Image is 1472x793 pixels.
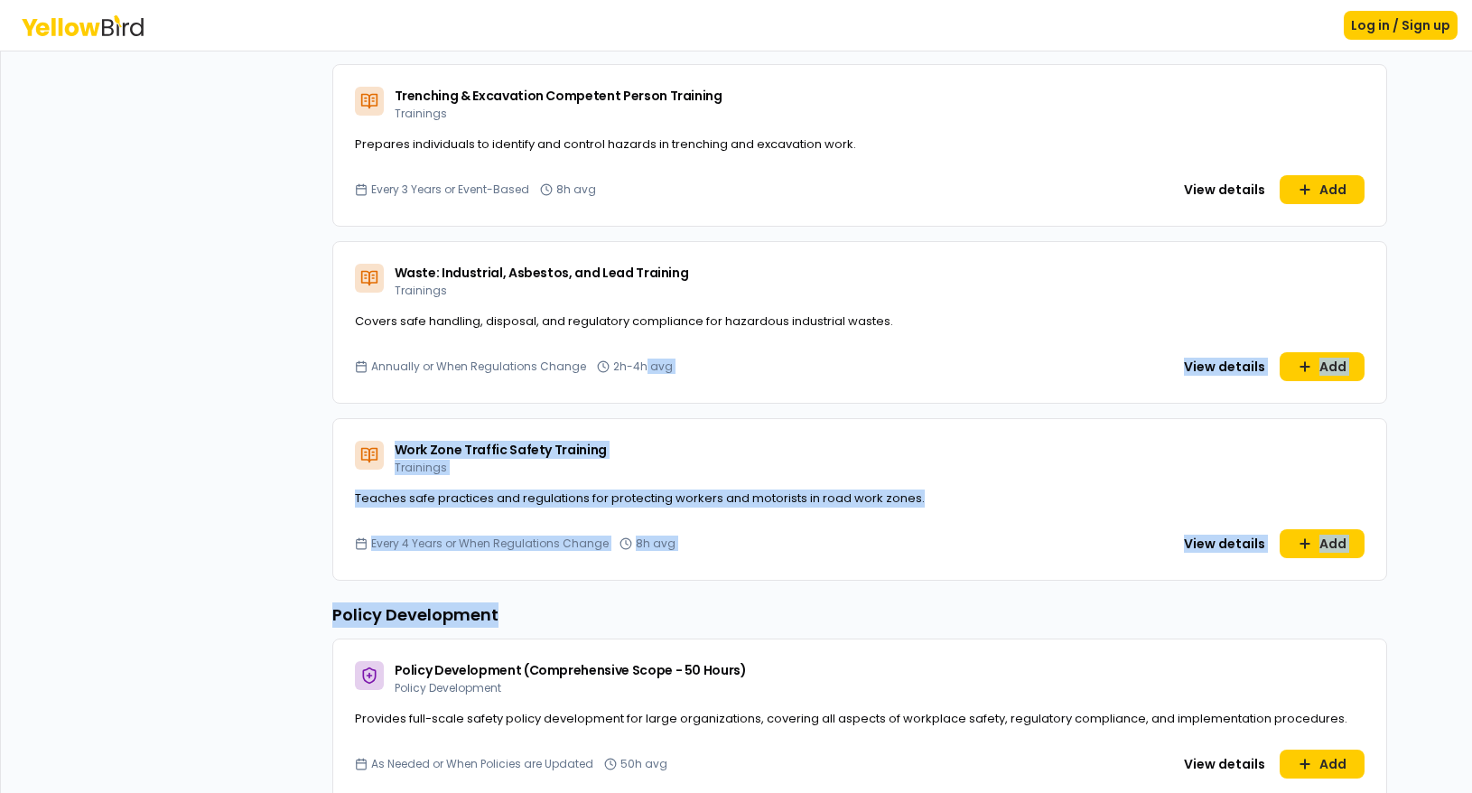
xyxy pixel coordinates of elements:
button: Add [1280,352,1365,381]
span: Covers safe handling, disposal, and regulatory compliance for hazardous industrial wastes. [355,313,893,330]
button: Add [1280,175,1365,204]
button: Add [1280,750,1365,779]
span: Provides full-scale safety policy development for large organizations, covering all aspects of wo... [355,710,1347,727]
span: Policy Development (Comprehensive Scope - 50 Hours) [395,661,747,679]
span: Trainings [395,106,447,121]
span: 8h avg [556,182,596,197]
span: Trenching & Excavation Competent Person Training [395,87,722,105]
button: Log in / Sign up [1344,11,1458,40]
button: View details [1173,175,1276,204]
span: 50h avg [620,757,667,771]
h3: Policy Development [332,602,1387,628]
span: Every 3 Years or Event-Based [371,182,529,197]
button: View details [1173,529,1276,558]
span: 8h avg [636,536,675,551]
span: 2h-4h avg [613,359,673,374]
button: View details [1173,352,1276,381]
button: View details [1173,750,1276,779]
span: Prepares individuals to identify and control hazards in trenching and excavation work. [355,135,856,153]
span: Trainings [395,283,447,298]
span: Work Zone Traffic Safety Training [395,441,607,459]
span: Trainings [395,460,447,475]
span: Policy Development [395,680,501,695]
span: Teaches safe practices and regulations for protecting workers and motorists in road work zones. [355,490,925,507]
span: Annually or When Regulations Change [371,359,586,374]
span: Waste: Industrial, Asbestos, and Lead Training [395,264,689,282]
span: As Needed or When Policies are Updated [371,757,593,771]
button: Add [1280,529,1365,558]
span: Every 4 Years or When Regulations Change [371,536,609,551]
